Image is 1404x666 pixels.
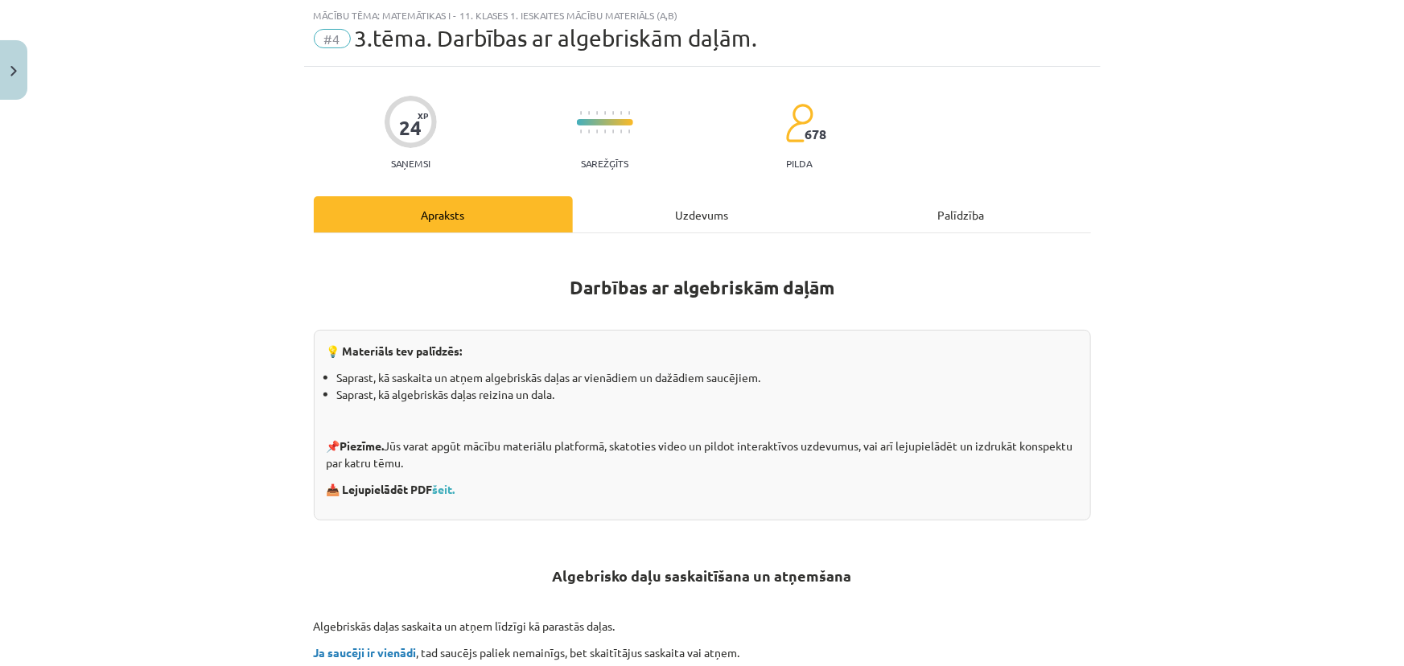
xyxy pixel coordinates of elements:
img: students-c634bb4e5e11cddfef0936a35e636f08e4e9abd3cc4e673bd6f9a4125e45ecb1.svg [785,103,813,143]
img: icon-short-line-57e1e144782c952c97e751825c79c345078a6d821885a25fce030b3d8c18986b.svg [596,111,598,115]
p: , tad saucējs paliek nemainīgs, bet skaitītājus saskaita vai atņem. [314,644,1091,661]
li: Saprast, kā algebriskās daļas reizina un dala. [337,386,1078,403]
strong: 💡 Materiāls tev palīdzēs: [327,343,463,358]
img: icon-short-line-57e1e144782c952c97e751825c79c345078a6d821885a25fce030b3d8c18986b.svg [596,129,598,134]
img: icon-short-line-57e1e144782c952c97e751825c79c345078a6d821885a25fce030b3d8c18986b.svg [628,129,630,134]
img: icon-short-line-57e1e144782c952c97e751825c79c345078a6d821885a25fce030b3d8c18986b.svg [580,129,582,134]
img: icon-short-line-57e1e144782c952c97e751825c79c345078a6d821885a25fce030b3d8c18986b.svg [612,129,614,134]
span: 678 [805,127,827,142]
span: 3.tēma. Darbības ar algebriskām daļām. [355,25,758,51]
img: icon-short-line-57e1e144782c952c97e751825c79c345078a6d821885a25fce030b3d8c18986b.svg [604,129,606,134]
div: Palīdzība [832,196,1091,232]
img: icon-short-line-57e1e144782c952c97e751825c79c345078a6d821885a25fce030b3d8c18986b.svg [628,111,630,115]
strong: 📥 Lejupielādēt PDF [327,482,458,496]
div: 24 [399,117,422,139]
b: Ja saucēji ir vienādi [314,645,417,660]
strong: Darbības ar algebriskām daļām [570,276,834,299]
div: Mācību tēma: Matemātikas i - 11. klases 1. ieskaites mācību materiāls (a,b) [314,10,1091,21]
strong: Piezīme. [340,438,385,453]
li: Saprast, kā saskaita un atņem algebriskās daļas ar vienādiem un dažādiem saucējiem. [337,369,1078,386]
img: icon-short-line-57e1e144782c952c97e751825c79c345078a6d821885a25fce030b3d8c18986b.svg [612,111,614,115]
div: Uzdevums [573,196,832,232]
img: icon-short-line-57e1e144782c952c97e751825c79c345078a6d821885a25fce030b3d8c18986b.svg [620,129,622,134]
img: icon-short-line-57e1e144782c952c97e751825c79c345078a6d821885a25fce030b3d8c18986b.svg [620,111,622,115]
div: Apraksts [314,196,573,232]
img: icon-short-line-57e1e144782c952c97e751825c79c345078a6d821885a25fce030b3d8c18986b.svg [604,111,606,115]
p: pilda [786,158,812,169]
p: 📌 Jūs varat apgūt mācību materiālu platformā, skatoties video un pildot interaktīvos uzdevumus, v... [327,438,1078,471]
img: icon-close-lesson-0947bae3869378f0d4975bcd49f059093ad1ed9edebbc8119c70593378902aed.svg [10,66,17,76]
p: Algebriskās daļas saskaita un atņem līdzīgi kā parastās daļas. [314,618,1091,635]
a: šeit. [433,482,455,496]
p: Saņemsi [385,158,437,169]
b: Algebrisko daļu saskaitīšana un atņemšana [553,566,852,585]
img: icon-short-line-57e1e144782c952c97e751825c79c345078a6d821885a25fce030b3d8c18986b.svg [580,111,582,115]
img: icon-short-line-57e1e144782c952c97e751825c79c345078a6d821885a25fce030b3d8c18986b.svg [588,111,590,115]
img: icon-short-line-57e1e144782c952c97e751825c79c345078a6d821885a25fce030b3d8c18986b.svg [588,129,590,134]
p: Sarežģīts [581,158,628,169]
span: XP [418,111,428,120]
span: #4 [314,29,351,48]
